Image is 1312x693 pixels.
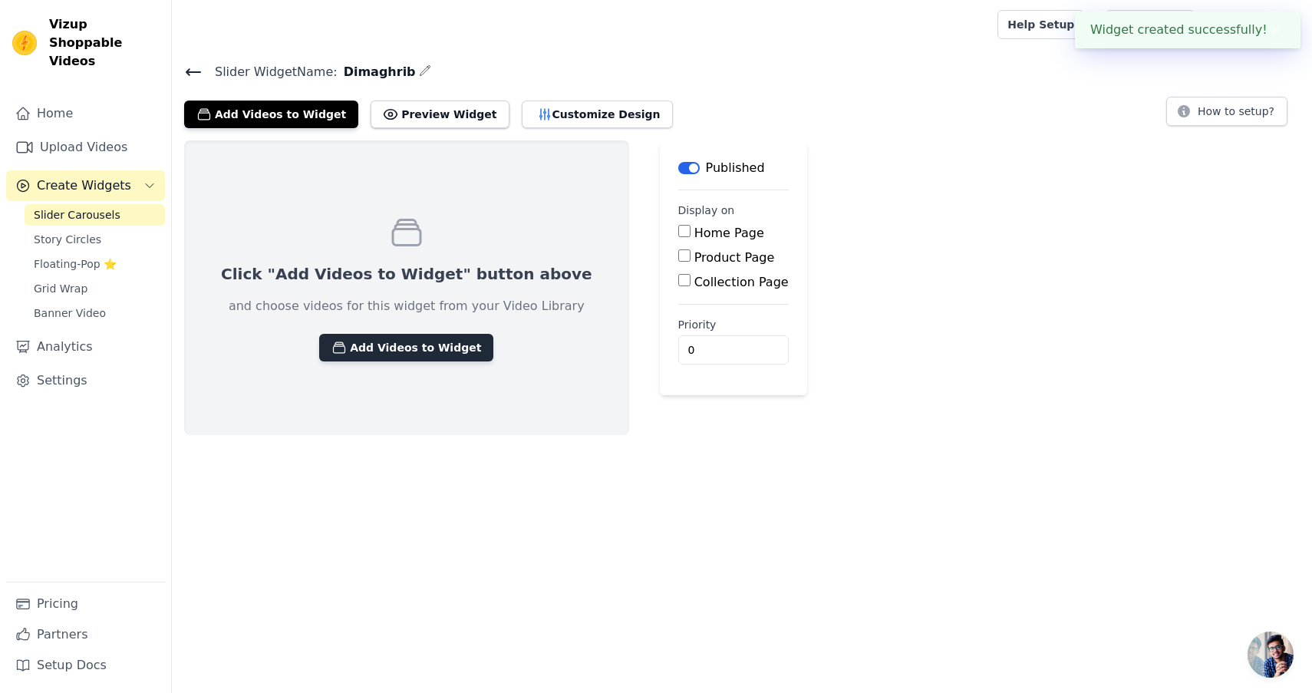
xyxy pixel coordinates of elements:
label: Home Page [694,226,764,240]
button: Customize Design [522,101,673,128]
span: Vizup Shoppable Videos [49,15,159,71]
button: Preview Widget [371,101,509,128]
a: Floating-Pop ⭐ [25,253,165,275]
p: Published [706,159,765,177]
img: Vizup [12,31,37,55]
button: Add Videos to Widget [184,101,358,128]
span: Dimaghrib [338,63,416,81]
a: Story Circles [25,229,165,250]
button: Close [1267,21,1285,39]
button: D Dimaghrib [1207,11,1300,38]
a: Pricing [6,589,165,619]
a: Settings [6,365,165,396]
a: Slider Carousels [25,204,165,226]
label: Collection Page [694,275,789,289]
a: Partners [6,619,165,650]
p: Dimaghrib [1231,11,1300,38]
button: How to setup? [1166,97,1287,126]
a: Home [6,98,165,129]
div: Ouvrir le chat [1248,632,1294,678]
div: Edit Name [419,61,431,82]
div: Widget created successfully! [1075,12,1300,48]
span: Create Widgets [37,177,131,195]
span: Slider Carousels [34,207,120,223]
a: Banner Video [25,302,165,324]
a: Analytics [6,332,165,362]
button: Add Videos to Widget [319,334,493,361]
a: Upload Videos [6,132,165,163]
p: and choose videos for this widget from your Video Library [229,297,585,315]
span: Story Circles [34,232,101,247]
span: Slider Widget Name: [203,63,338,81]
a: How to setup? [1166,107,1287,122]
span: Grid Wrap [34,281,87,296]
legend: Display on [678,203,735,218]
a: Book Demo [1106,10,1194,39]
span: Banner Video [34,305,106,321]
label: Priority [678,317,789,332]
a: Help Setup [997,10,1084,39]
p: Click "Add Videos to Widget" button above [221,263,592,285]
a: Grid Wrap [25,278,165,299]
a: Setup Docs [6,650,165,681]
span: Floating-Pop ⭐ [34,256,117,272]
label: Product Page [694,250,775,265]
button: Create Widgets [6,170,165,201]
